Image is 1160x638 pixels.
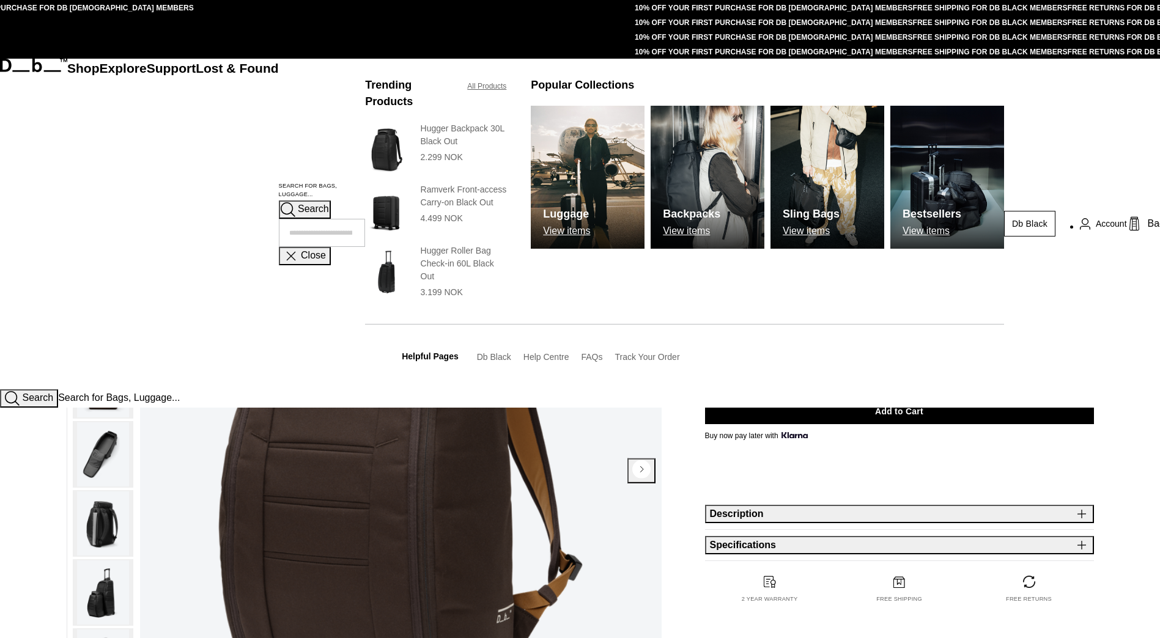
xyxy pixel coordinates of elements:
h3: Ramverk Front-access Carry-on Black Out [421,183,507,209]
a: Ramverk Front-access Carry-on Black Out Ramverk Front-access Carry-on Black Out 4.499 NOK [365,183,506,238]
img: Hugger Roller Bag Check-in 60L Black Out [365,244,408,299]
span: Close [301,251,326,261]
a: Db Black [1004,211,1055,237]
a: Explore [100,61,147,75]
p: Free shipping [876,595,922,604]
nav: Main Navigation [67,59,279,389]
a: FREE SHIPPING FOR DB BLACK MEMBERS [913,18,1068,27]
a: All Products [467,81,506,92]
a: FAQs [581,352,602,362]
p: Free returns [1006,595,1052,604]
a: Support [147,61,196,75]
h3: Hugger Roller Bag Check-in 60L Black Out [421,244,507,283]
a: Help Centre [523,352,569,362]
a: Db Bestsellers View items [890,106,1004,249]
img: Hugger Backpack 30L Espresso [77,422,129,486]
span: 4.499 NOK [421,213,463,223]
button: Description [705,505,1094,523]
a: Lost & Found [196,61,278,75]
p: View items [783,226,840,237]
span: 2.299 NOK [421,152,463,162]
h3: Sling Bags [783,206,840,222]
a: Db Sling Bags View items [770,106,884,249]
img: {"height" => 20, "alt" => "Klarna"} [781,432,808,438]
a: 10% OFF YOUR FIRST PURCHASE FOR DB [DEMOGRAPHIC_DATA] MEMBERS [635,33,912,42]
img: Db [651,106,764,249]
button: Close [279,247,331,265]
h3: Luggage [543,206,590,222]
a: 10% OFF YOUR FIRST PURCHASE FOR DB [DEMOGRAPHIC_DATA] MEMBERS [635,18,912,27]
a: FREE SHIPPING FOR DB BLACK MEMBERS [913,33,1068,42]
span: Search [298,204,329,215]
button: Add to Cart [705,398,1094,424]
span: 3.199 NOK [421,287,463,297]
h3: Bestsellers [903,206,961,222]
label: Search for Bags, Luggage... [279,182,366,199]
p: View items [903,226,961,237]
a: Db Backpacks View items [651,106,764,249]
h3: Helpful Pages [402,350,459,363]
h3: Trending Products [365,77,455,110]
button: Hugger Backpack 30L Espresso [73,490,133,557]
a: Account [1080,216,1127,231]
p: 2 year warranty [742,595,798,604]
a: FREE SHIPPING FOR DB BLACK MEMBERS [913,48,1068,56]
button: Hugger Backpack 30L Espresso [73,559,133,626]
img: Hugger Backpack 30L Black Out [365,122,408,177]
a: Hugger Roller Bag Check-in 60L Black Out Hugger Roller Bag Check-in 60L Black Out 3.199 NOK [365,244,506,299]
a: Track Your Order [615,352,679,362]
a: FREE SHIPPING FOR DB BLACK MEMBERS [913,4,1068,12]
a: 10% OFF YOUR FIRST PURCHASE FOR DB [DEMOGRAPHIC_DATA] MEMBERS [635,48,912,56]
img: Db [531,106,645,249]
button: Hugger Backpack 30L Espresso [73,421,133,488]
img: Ramverk Front-access Carry-on Black Out [365,183,408,238]
button: Specifications [705,536,1094,554]
button: Next slide [627,458,656,483]
img: Db [890,106,1004,249]
span: Search [22,392,53,403]
a: Db Luggage View items [531,106,645,249]
button: Search [279,200,331,219]
p: View items [663,226,720,237]
span: Account [1096,218,1127,230]
a: Shop [67,61,100,75]
p: View items [543,226,590,237]
a: Db Black [477,352,511,362]
h3: Hugger Backpack 30L Black Out [421,122,507,148]
h3: Backpacks [663,206,720,222]
a: Hugger Backpack 30L Black Out Hugger Backpack 30L Black Out 2.299 NOK [365,122,506,177]
h3: Popular Collections [531,77,634,94]
span: Buy now pay later with [705,430,808,441]
img: Hugger Backpack 30L Espresso [77,560,129,625]
img: Hugger Backpack 30L Espresso [77,491,129,555]
img: Db [770,106,884,249]
a: 10% OFF YOUR FIRST PURCHASE FOR DB [DEMOGRAPHIC_DATA] MEMBERS [635,4,912,12]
